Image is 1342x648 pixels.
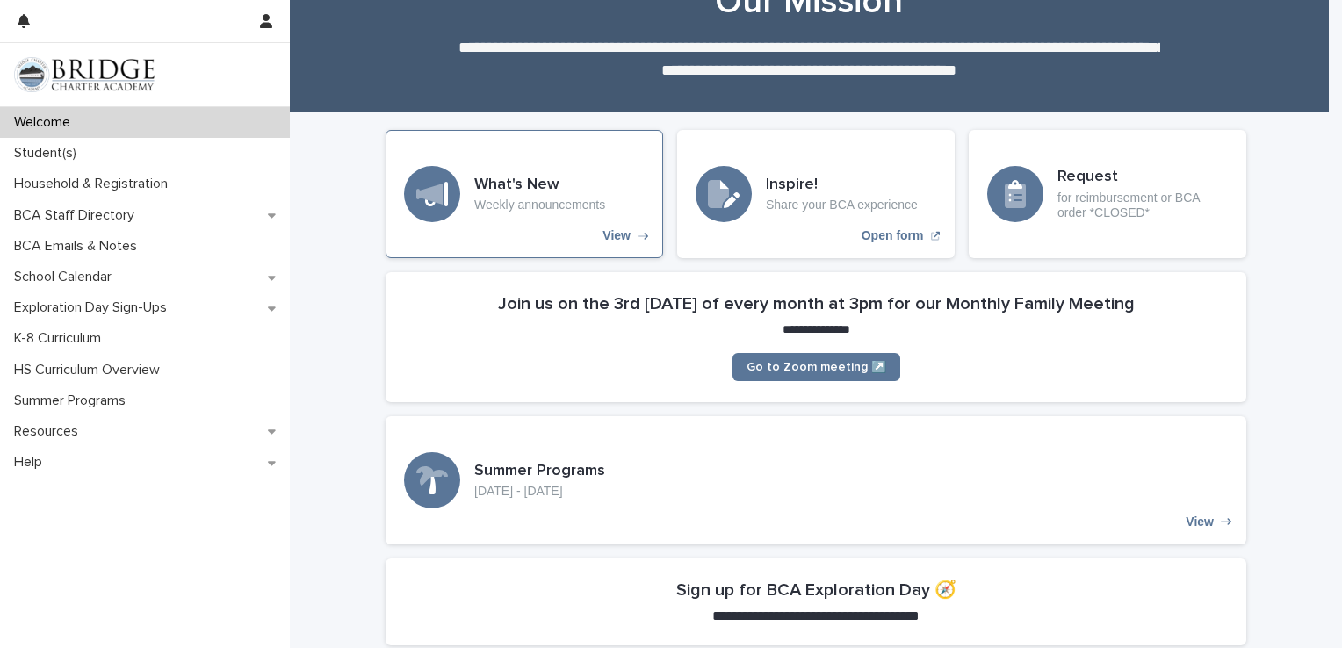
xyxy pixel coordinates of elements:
h2: Join us on the 3rd [DATE] of every month at 3pm for our Monthly Family Meeting [498,293,1135,314]
p: Household & Registration [7,176,182,192]
h3: Inspire! [766,176,918,195]
p: Summer Programs [7,392,140,409]
a: View [386,130,663,258]
p: Open form [862,228,924,243]
p: BCA Emails & Notes [7,238,151,255]
img: V1C1m3IdTEidaUdm9Hs0 [14,57,155,92]
a: Go to Zoom meeting ↗️ [732,353,900,381]
p: Resources [7,423,92,440]
a: View [386,416,1246,544]
p: [DATE] - [DATE] [474,484,605,499]
h3: What's New [474,176,605,195]
a: Open form [677,130,955,258]
p: Welcome [7,114,84,131]
p: View [602,228,631,243]
p: School Calendar [7,269,126,285]
h2: Sign up for BCA Exploration Day 🧭 [676,580,956,601]
p: Exploration Day Sign-Ups [7,299,181,316]
p: K-8 Curriculum [7,330,115,347]
p: Weekly announcements [474,198,605,212]
h3: Request [1057,168,1228,187]
p: Share your BCA experience [766,198,918,212]
span: Go to Zoom meeting ↗️ [747,361,886,373]
p: Student(s) [7,145,90,162]
p: View [1186,515,1214,529]
p: Help [7,454,56,471]
p: BCA Staff Directory [7,207,148,224]
p: for reimbursement or BCA order *CLOSED* [1057,191,1228,220]
p: HS Curriculum Overview [7,362,174,378]
h3: Summer Programs [474,462,605,481]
